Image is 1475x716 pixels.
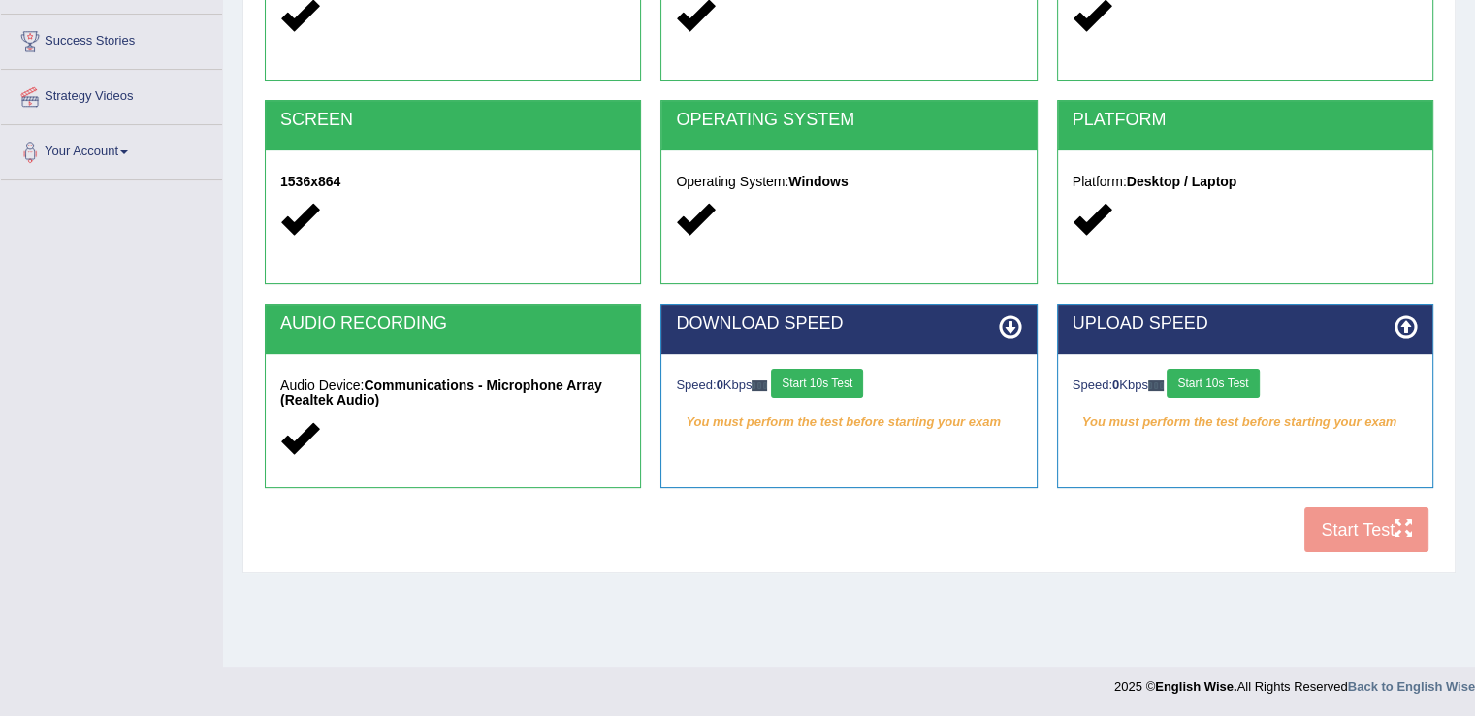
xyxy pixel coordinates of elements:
[676,314,1021,334] h2: DOWNLOAD SPEED
[1148,380,1164,391] img: ajax-loader-fb-connection.gif
[1,70,222,118] a: Strategy Videos
[1073,314,1418,334] h2: UPLOAD SPEED
[771,369,863,398] button: Start 10s Test
[1073,111,1418,130] h2: PLATFORM
[1348,679,1475,694] a: Back to English Wise
[280,314,625,334] h2: AUDIO RECORDING
[1073,369,1418,403] div: Speed: Kbps
[1155,679,1236,694] strong: English Wise.
[1,125,222,174] a: Your Account
[280,111,625,130] h2: SCREEN
[1073,407,1418,437] em: You must perform the test before starting your exam
[752,380,767,391] img: ajax-loader-fb-connection.gif
[676,369,1021,403] div: Speed: Kbps
[676,111,1021,130] h2: OPERATING SYSTEM
[1167,369,1259,398] button: Start 10s Test
[1114,667,1475,696] div: 2025 © All Rights Reserved
[676,407,1021,437] em: You must perform the test before starting your exam
[1127,174,1237,189] strong: Desktop / Laptop
[280,378,625,408] h5: Audio Device:
[280,174,340,189] strong: 1536x864
[717,377,723,392] strong: 0
[280,377,602,407] strong: Communications - Microphone Array (Realtek Audio)
[1112,377,1119,392] strong: 0
[1,15,222,63] a: Success Stories
[1073,175,1418,189] h5: Platform:
[788,174,848,189] strong: Windows
[676,175,1021,189] h5: Operating System:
